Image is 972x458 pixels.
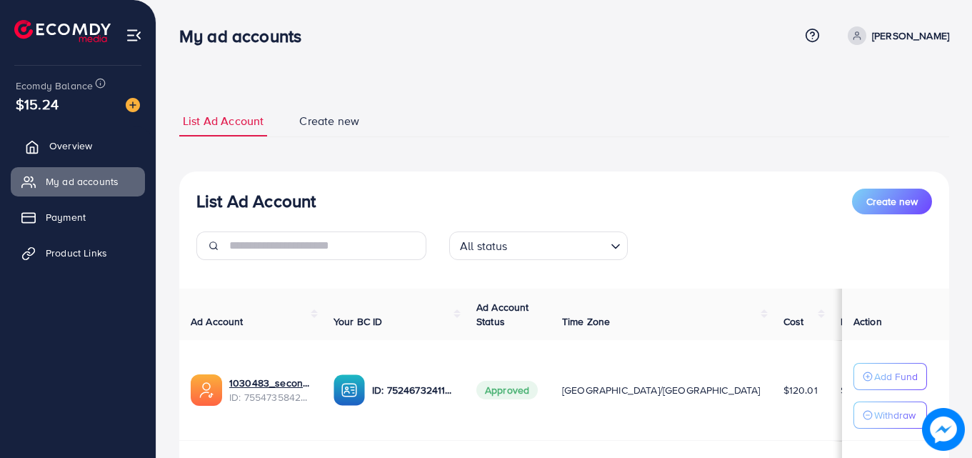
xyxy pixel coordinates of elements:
span: My ad accounts [46,174,119,189]
span: All status [457,236,511,257]
img: menu [126,27,142,44]
img: image [126,98,140,112]
span: List Ad Account [183,113,264,129]
button: Withdraw [853,402,927,429]
span: $15.24 [16,94,59,114]
a: [PERSON_NAME] [842,26,949,45]
span: Create new [866,194,918,209]
a: Payment [11,203,145,232]
span: Ad Account [191,314,244,329]
span: Overview [49,139,92,153]
span: ID: 7554735842162393106 [229,390,311,404]
a: Product Links [11,239,145,267]
span: Time Zone [562,314,610,329]
div: <span class='underline'>1030483_second ad account_1758974072967</span></br>7554735842162393106 [229,376,311,405]
span: Your BC ID [334,314,383,329]
a: 1030483_second ad account_1758974072967 [229,376,311,390]
img: logo [14,20,111,42]
span: Approved [476,381,538,399]
span: Cost [783,314,804,329]
span: Product Links [46,246,107,260]
span: $120.01 [783,383,818,397]
p: Add Fund [874,368,918,385]
img: image [922,408,965,451]
a: My ad accounts [11,167,145,196]
span: Payment [46,210,86,224]
img: ic-ba-acc.ded83a64.svg [334,374,365,406]
a: Overview [11,131,145,160]
span: Create new [299,113,359,129]
span: [GEOGRAPHIC_DATA]/[GEOGRAPHIC_DATA] [562,383,761,397]
input: Search for option [512,233,605,257]
button: Create new [852,189,932,214]
span: Ad Account Status [476,300,529,329]
p: [PERSON_NAME] [872,27,949,44]
h3: My ad accounts [179,26,313,46]
h3: List Ad Account [196,191,316,211]
p: ID: 7524673241131335681 [372,382,454,399]
button: Add Fund [853,363,927,390]
span: Ecomdy Balance [16,79,93,93]
p: Withdraw [874,407,916,424]
span: Action [853,314,882,329]
div: Search for option [449,232,628,260]
img: ic-ads-acc.e4c84228.svg [191,374,222,406]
